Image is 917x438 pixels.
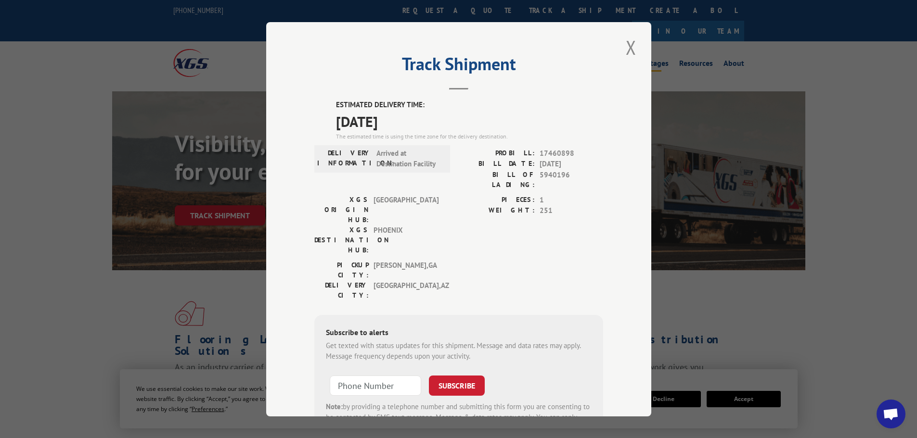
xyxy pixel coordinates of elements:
[540,169,603,189] span: 5940196
[459,169,535,189] label: BILL OF LADING:
[314,194,369,225] label: XGS ORIGIN HUB:
[540,194,603,205] span: 1
[459,159,535,170] label: BILL DATE:
[877,400,905,428] a: Open chat
[314,260,369,280] label: PICKUP CITY:
[459,205,535,216] label: WEIGHT:
[314,280,369,300] label: DELIVERY CITY:
[336,100,603,111] label: ESTIMATED DELIVERY TIME:
[314,57,603,75] h2: Track Shipment
[326,401,592,434] div: by providing a telephone number and submitting this form you are consenting to be contacted by SM...
[326,340,592,362] div: Get texted with status updates for this shipment. Message and data rates may apply. Message frequ...
[459,194,535,205] label: PIECES:
[374,280,439,300] span: [GEOGRAPHIC_DATA] , AZ
[540,205,603,216] span: 251
[326,401,343,411] strong: Note:
[314,225,369,255] label: XGS DESTINATION HUB:
[540,159,603,170] span: [DATE]
[429,375,485,395] button: SUBSCRIBE
[376,148,441,169] span: Arrived at Destination Facility
[459,148,535,159] label: PROBILL:
[623,34,639,61] button: Close modal
[540,148,603,159] span: 17460898
[330,375,421,395] input: Phone Number
[336,132,603,140] div: The estimated time is using the time zone for the delivery destination.
[374,260,439,280] span: [PERSON_NAME] , GA
[336,110,603,132] span: [DATE]
[374,225,439,255] span: PHOENIX
[374,194,439,225] span: [GEOGRAPHIC_DATA]
[326,326,592,340] div: Subscribe to alerts
[317,148,372,169] label: DELIVERY INFORMATION:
